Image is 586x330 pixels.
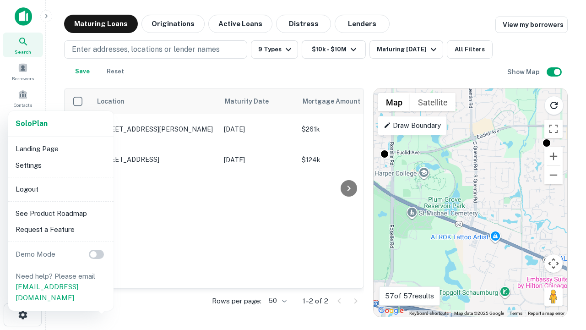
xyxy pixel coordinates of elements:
[16,118,48,129] a: SoloPlan
[16,283,78,302] a: [EMAIL_ADDRESS][DOMAIN_NAME]
[12,205,110,222] li: See Product Roadmap
[16,119,48,128] strong: Solo Plan
[12,249,59,260] p: Demo Mode
[12,181,110,198] li: Logout
[540,227,586,271] iframe: Chat Widget
[12,221,110,238] li: Request a Feature
[12,157,110,174] li: Settings
[12,141,110,157] li: Landing Page
[16,271,106,303] p: Need help? Please email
